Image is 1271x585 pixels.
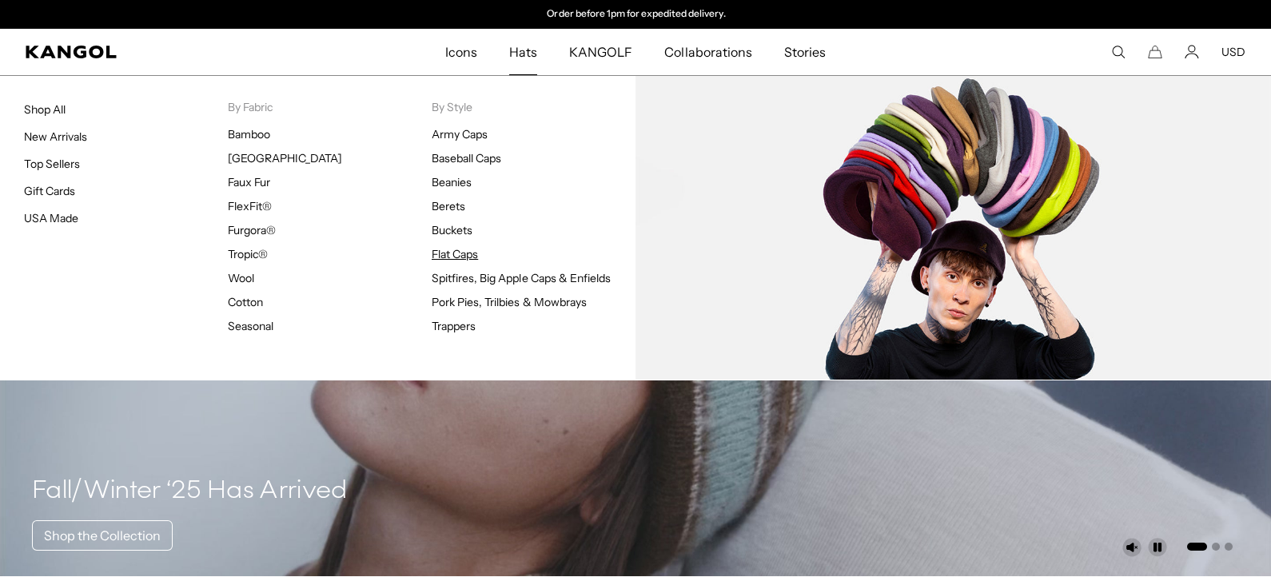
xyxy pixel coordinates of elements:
[228,223,276,237] a: Furgora®
[509,29,537,75] span: Hats
[553,29,648,75] a: KANGOLF
[24,211,78,225] a: USA Made
[429,29,493,75] a: Icons
[26,46,295,58] a: Kangol
[432,151,501,165] a: Baseball Caps
[664,29,751,75] span: Collaborations
[432,175,472,189] a: Beanies
[768,29,842,75] a: Stories
[1185,45,1199,59] a: Account
[432,319,476,333] a: Trappers
[1187,543,1207,551] button: Go to slide 1
[1148,45,1162,59] button: Cart
[432,223,472,237] a: Buckets
[471,8,800,21] slideshow-component: Announcement bar
[1225,543,1233,551] button: Go to slide 3
[432,295,587,309] a: Pork Pies, Trilbies & Mowbrays
[1212,543,1220,551] button: Go to slide 2
[432,271,611,285] a: Spitfires, Big Apple Caps & Enfields
[228,247,268,261] a: Tropic®
[228,199,272,213] a: FlexFit®
[635,76,1271,380] img: Flat_Caps.jpg
[648,29,767,75] a: Collaborations
[432,100,635,114] p: By Style
[432,127,488,141] a: Army Caps
[228,271,254,285] a: Wool
[1111,45,1126,59] summary: Search here
[228,295,263,309] a: Cotton
[445,29,477,75] span: Icons
[24,129,87,144] a: New Arrivals
[472,8,801,21] div: 2 of 2
[32,476,348,507] h4: Fall/Winter ‘25 Has Arrived
[569,29,632,75] span: KANGOLF
[493,29,553,75] a: Hats
[228,127,270,141] a: Bamboo
[24,157,80,171] a: Top Sellers
[228,151,342,165] a: [GEOGRAPHIC_DATA]
[1221,45,1245,59] button: USD
[547,8,725,21] p: Order before 1pm for expedited delivery.
[32,520,173,551] a: Shop the Collection
[432,199,465,213] a: Berets
[228,319,273,333] a: Seasonal
[784,29,826,75] span: Stories
[1122,538,1142,557] button: Unmute
[24,102,66,117] a: Shop All
[228,175,270,189] a: Faux Fur
[432,247,478,261] a: Flat Caps
[24,184,75,198] a: Gift Cards
[228,100,432,114] p: By Fabric
[1148,538,1167,557] button: Pause
[1185,539,1233,552] ul: Select a slide to show
[472,8,801,21] div: Announcement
